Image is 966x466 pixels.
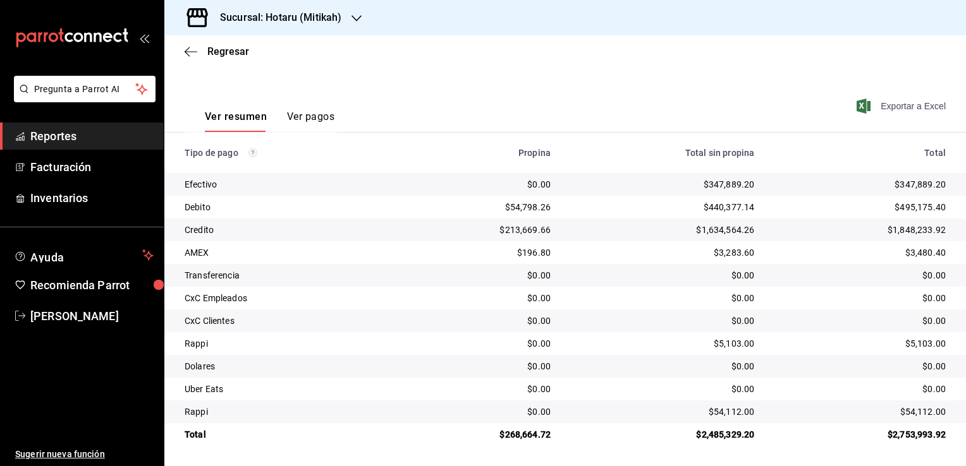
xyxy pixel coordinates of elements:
span: Reportes [30,128,154,145]
button: Pregunta a Parrot AI [14,76,156,102]
div: $0.00 [409,405,551,418]
div: $54,112.00 [571,405,754,418]
div: $495,175.40 [774,201,946,213]
div: $440,377.14 [571,201,754,213]
div: $347,889.20 [571,178,754,191]
div: Total [774,148,946,158]
div: $0.00 [409,178,551,191]
div: $0.00 [409,292,551,304]
span: Inventarios [30,189,154,206]
span: Pregunta a Parrot AI [34,83,136,96]
div: $0.00 [774,269,946,282]
span: Ayuda [30,248,137,263]
div: $268,664.72 [409,428,551,441]
div: $1,848,233.92 [774,224,946,236]
div: $0.00 [409,383,551,395]
div: $0.00 [571,292,754,304]
button: Ver resumen [205,111,267,132]
div: $0.00 [409,269,551,282]
div: CxC Empleados [185,292,389,304]
div: $0.00 [774,383,946,395]
div: $196.80 [409,246,551,259]
div: $0.00 [409,337,551,350]
div: $3,480.40 [774,246,946,259]
span: Recomienda Parrot [30,277,154,294]
div: $2,753,993.92 [774,428,946,441]
div: Rappi [185,337,389,350]
span: Facturación [30,158,154,176]
div: Total sin propina [571,148,754,158]
button: Ver pagos [287,111,334,132]
span: [PERSON_NAME] [30,308,154,325]
a: Pregunta a Parrot AI [9,92,156,105]
div: Tipo de pago [185,148,389,158]
div: $0.00 [409,314,551,327]
div: Propina [409,148,551,158]
div: $5,103.00 [571,337,754,350]
button: open_drawer_menu [139,33,149,43]
div: $0.00 [571,360,754,373]
div: $213,669.66 [409,224,551,236]
div: AMEX [185,246,389,259]
div: Efectivo [185,178,389,191]
div: $5,103.00 [774,337,946,350]
div: $0.00 [409,360,551,373]
div: $0.00 [571,314,754,327]
h3: Sucursal: Hotaru (Mitikah) [210,10,341,25]
div: Debito [185,201,389,213]
div: Total [185,428,389,441]
button: Exportar a Excel [859,99,946,114]
svg: Los pagos realizados con Pay y otras terminales son montos brutos. [248,148,257,157]
div: $0.00 [774,292,946,304]
div: $347,889.20 [774,178,946,191]
div: $0.00 [571,383,754,395]
div: Transferencia [185,269,389,282]
div: $3,283.60 [571,246,754,259]
div: $0.00 [774,360,946,373]
div: CxC Clientes [185,314,389,327]
div: $1,634,564.26 [571,224,754,236]
span: Sugerir nueva función [15,448,154,461]
div: $0.00 [571,269,754,282]
div: Dolares [185,360,389,373]
div: $2,485,329.20 [571,428,754,441]
div: Rappi [185,405,389,418]
div: Uber Eats [185,383,389,395]
div: $54,112.00 [774,405,946,418]
div: $54,798.26 [409,201,551,213]
div: Credito [185,224,389,236]
span: Regresar [207,45,249,57]
button: Regresar [185,45,249,57]
div: $0.00 [774,314,946,327]
div: navigation tabs [205,111,334,132]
